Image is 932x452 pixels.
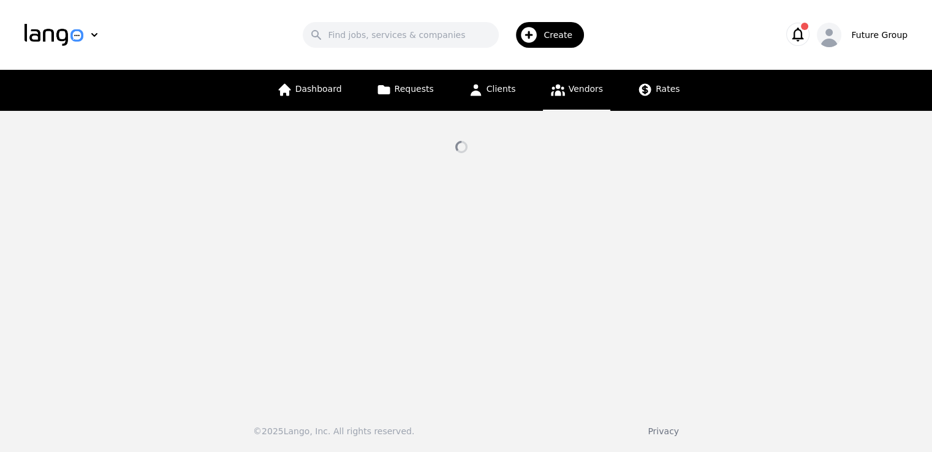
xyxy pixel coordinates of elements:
a: Dashboard [270,70,349,111]
input: Find jobs, services & companies [303,22,499,48]
button: Create [499,17,591,53]
a: Requests [369,70,441,111]
a: Rates [630,70,687,111]
button: Future Group [817,23,907,47]
span: Create [544,29,581,41]
span: Dashboard [295,84,342,94]
span: Clients [487,84,516,94]
span: Requests [395,84,434,94]
a: Vendors [543,70,610,111]
a: Clients [461,70,523,111]
img: Logo [25,24,83,46]
div: Future Group [851,29,907,41]
div: © 2025 Lango, Inc. All rights reserved. [253,425,414,437]
span: Rates [656,84,680,94]
a: Privacy [648,426,679,436]
span: Vendors [569,84,603,94]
